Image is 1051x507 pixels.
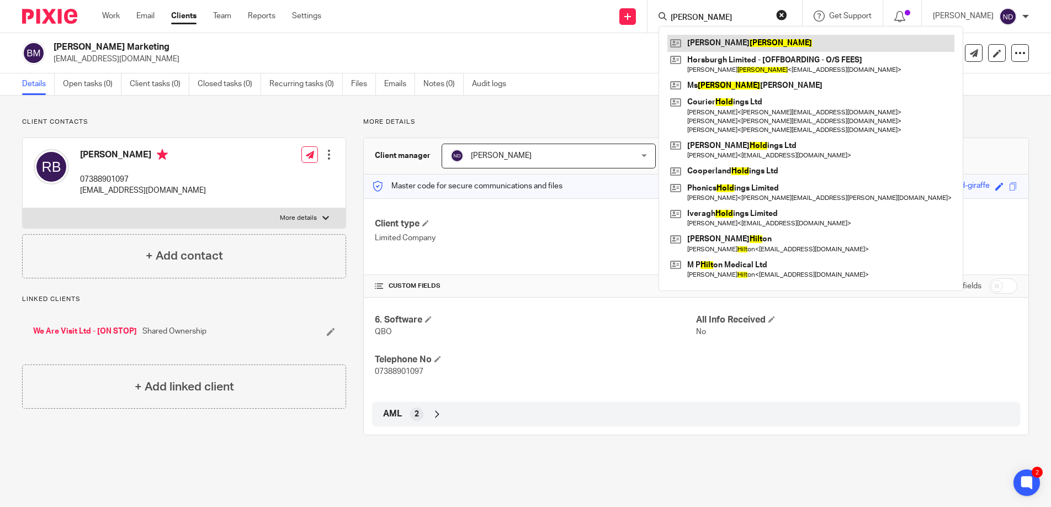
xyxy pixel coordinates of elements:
span: 2 [415,409,419,420]
img: svg%3E [22,41,45,65]
h4: [PERSON_NAME] [80,149,206,163]
p: 07388901097 [80,174,206,185]
a: Reports [248,10,275,22]
div: 2 [1032,467,1043,478]
h4: CUSTOM FIELDS [375,282,696,291]
input: Search [670,13,769,23]
h4: All Info Received [696,314,1017,326]
a: Notes (0) [423,73,464,95]
a: Settings [292,10,321,22]
i: Primary [157,149,168,160]
span: 07388901097 [375,368,423,376]
a: Emails [384,73,415,95]
span: Shared Ownership [142,326,206,337]
a: Email [136,10,155,22]
p: Client contacts [22,118,346,126]
h4: Client type [375,218,696,230]
p: Linked clients [22,295,346,304]
p: Limited Company [375,233,696,244]
h2: [PERSON_NAME] Marketing [54,41,714,53]
a: Closed tasks (0) [198,73,261,95]
a: Team [213,10,231,22]
img: Pixie [22,9,77,24]
h4: + Add contact [146,247,223,265]
h4: 6. Software [375,314,696,326]
p: [EMAIL_ADDRESS][DOMAIN_NAME] [80,185,206,196]
p: [EMAIL_ADDRESS][DOMAIN_NAME] [54,54,879,65]
h4: + Add linked client [135,378,234,395]
a: We Are Visit Ltd - [ON STOP] [33,326,137,337]
img: svg%3E [999,8,1017,25]
p: Master code for secure communications and files [372,181,562,192]
span: AML [383,408,402,420]
span: QBO [375,328,392,336]
h3: Client manager [375,150,431,161]
a: Work [102,10,120,22]
a: Open tasks (0) [63,73,121,95]
span: No [696,328,706,336]
p: More details [363,118,1029,126]
a: Client tasks (0) [130,73,189,95]
a: Clients [171,10,197,22]
button: Clear [776,9,787,20]
a: Audit logs [472,73,514,95]
img: svg%3E [34,149,69,184]
a: Files [351,73,376,95]
a: Recurring tasks (0) [269,73,343,95]
img: svg%3E [450,149,464,162]
a: Details [22,73,55,95]
p: [PERSON_NAME] [933,10,994,22]
h4: Telephone No [375,354,696,366]
span: [PERSON_NAME] [471,152,532,160]
p: More details [280,214,317,223]
span: Get Support [829,12,872,20]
